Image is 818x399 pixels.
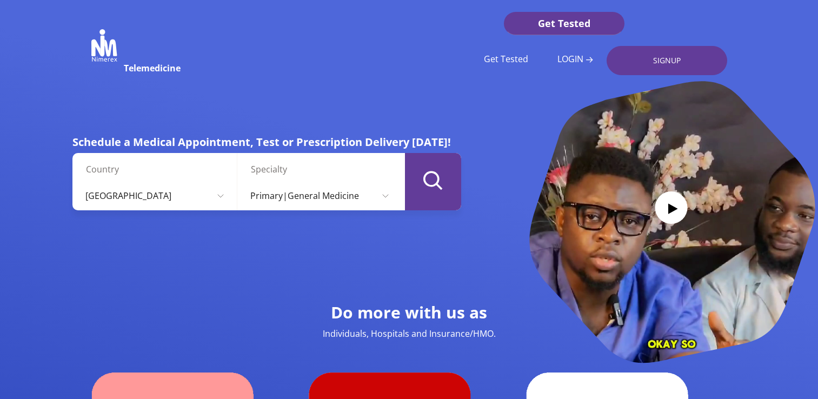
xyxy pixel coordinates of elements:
label: Country [86,163,231,176]
label: Specialty [251,163,396,176]
p: Individuals, Hospitals and Insurance/HMO. [274,327,544,340]
a: LOGIN [557,54,593,64]
h5: Schedule a Medical Appointment, Test or Prescription Delivery [DATE]! [72,135,461,149]
img: Nimerex [91,29,117,62]
a: SIGNUP [607,46,727,75]
h2: Do more with us as [274,302,544,323]
a: Get Tested [504,12,624,35]
a: Get Tested [484,54,528,64]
